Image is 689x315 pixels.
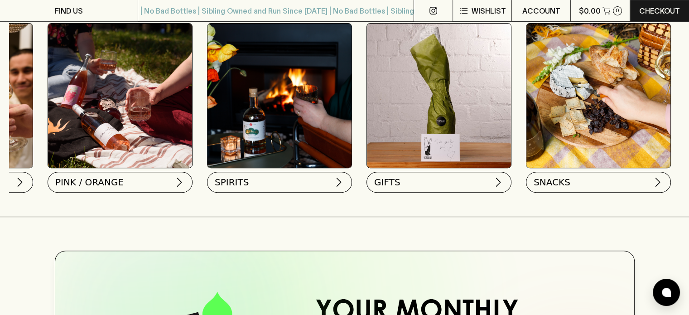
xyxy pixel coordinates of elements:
img: chevron-right.svg [652,177,663,188]
p: ACCOUNT [522,5,560,16]
button: SPIRITS [207,172,352,193]
p: 0 [616,8,619,13]
button: PINK / ORANGE [48,172,193,193]
img: gospel_collab-2 1 [48,24,192,168]
img: chevron-right.svg [493,177,504,188]
p: $0.00 [579,5,601,16]
p: Wishlist [471,5,506,16]
span: PINK / ORANGE [55,176,124,189]
span: GIFTS [374,176,400,189]
p: Checkout [639,5,680,16]
img: GIFT WRA-16 1 [367,24,511,168]
img: chevron-right.svg [14,177,25,188]
img: gospel_collab-2 1 [207,24,352,168]
p: FIND US [55,5,83,16]
span: SNACKS [534,176,570,189]
img: Bottle-Drop 1 [526,24,670,168]
span: SPIRITS [215,176,249,189]
button: GIFTS [366,172,511,193]
img: chevron-right.svg [333,177,344,188]
button: SNACKS [526,172,671,193]
img: chevron-right.svg [174,177,185,188]
img: bubble-icon [662,288,671,297]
